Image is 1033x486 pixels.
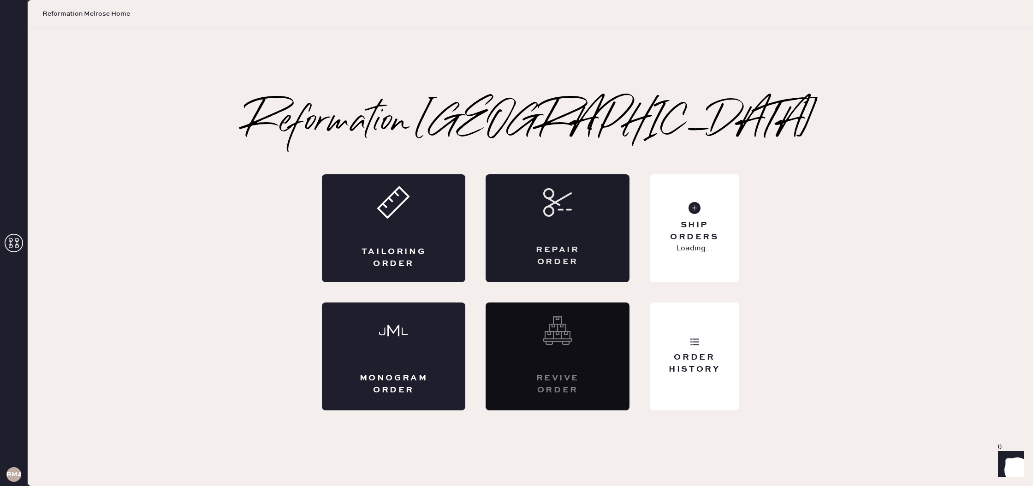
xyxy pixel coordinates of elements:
p: Loading... [676,243,712,254]
div: Repair Order [522,244,593,267]
h2: Reformation [GEOGRAPHIC_DATA] [245,104,816,141]
div: Interested? Contact us at care@hemster.co [486,302,629,410]
div: Ship Orders [657,219,731,243]
div: Order History [657,352,731,375]
div: Revive order [522,373,593,396]
div: Monogram Order [359,373,429,396]
iframe: Front Chat [989,445,1029,484]
h3: RMA [6,471,21,478]
div: Tailoring Order [359,246,429,269]
span: Reformation Melrose Home [42,9,130,18]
